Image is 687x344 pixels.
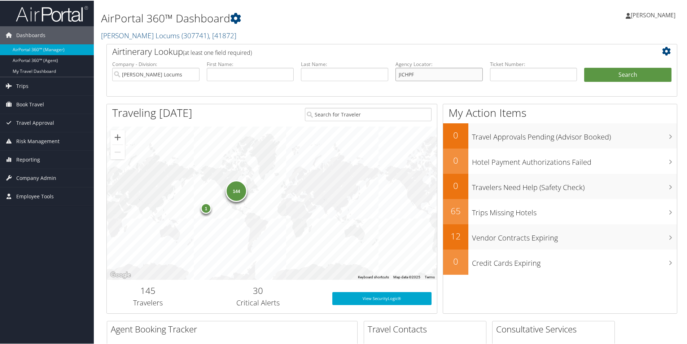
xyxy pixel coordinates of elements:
[195,297,321,307] h3: Critical Alerts
[110,129,125,144] button: Zoom in
[109,270,132,279] a: Open this area in Google Maps (opens a new window)
[395,60,483,67] label: Agency Locator:
[109,270,132,279] img: Google
[195,284,321,296] h2: 30
[443,204,468,216] h2: 65
[16,76,29,94] span: Trips
[181,30,209,40] span: ( 307741 )
[631,10,675,18] span: [PERSON_NAME]
[16,95,44,113] span: Book Travel
[201,202,211,213] div: 1
[16,113,54,131] span: Travel Approval
[226,180,248,201] div: 144
[443,128,468,141] h2: 0
[16,150,40,168] span: Reporting
[112,45,624,57] h2: Airtinerary Lookup
[183,48,252,56] span: (at least one field required)
[490,60,577,67] label: Ticket Number:
[496,322,614,335] h2: Consultative Services
[443,224,677,249] a: 12Vendor Contracts Expiring
[209,30,236,40] span: , [ 41872 ]
[111,322,357,335] h2: Agent Booking Tracker
[393,274,420,278] span: Map data ©2025
[112,297,184,307] h3: Travelers
[443,229,468,242] h2: 12
[207,60,294,67] label: First Name:
[112,60,200,67] label: Company - Division:
[305,107,432,120] input: Search for Traveler
[443,148,677,173] a: 0Hotel Payment Authorizations Failed
[626,4,683,25] a: [PERSON_NAME]
[472,128,677,141] h3: Travel Approvals Pending (Advisor Booked)
[368,322,486,335] h2: Travel Contacts
[443,123,677,148] a: 0Travel Approvals Pending (Advisor Booked)
[443,255,468,267] h2: 0
[425,274,435,278] a: Terms (opens in new tab)
[301,60,388,67] label: Last Name:
[16,187,54,205] span: Employee Tools
[16,26,45,44] span: Dashboards
[112,284,184,296] h2: 145
[101,10,489,25] h1: AirPortal 360™ Dashboard
[472,254,677,268] h3: Credit Cards Expiring
[332,291,432,304] a: View SecurityLogic®
[443,105,677,120] h1: My Action Items
[443,154,468,166] h2: 0
[16,5,88,22] img: airportal-logo.png
[584,67,671,81] button: Search
[472,229,677,242] h3: Vendor Contracts Expiring
[443,249,677,274] a: 0Credit Cards Expiring
[472,153,677,167] h3: Hotel Payment Authorizations Failed
[16,132,60,150] span: Risk Management
[358,274,389,279] button: Keyboard shortcuts
[472,178,677,192] h3: Travelers Need Help (Safety Check)
[443,198,677,224] a: 65Trips Missing Hotels
[443,173,677,198] a: 0Travelers Need Help (Safety Check)
[443,179,468,191] h2: 0
[16,168,56,186] span: Company Admin
[472,203,677,217] h3: Trips Missing Hotels
[101,30,236,40] a: [PERSON_NAME] Locums
[110,144,125,159] button: Zoom out
[112,105,192,120] h1: Traveling [DATE]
